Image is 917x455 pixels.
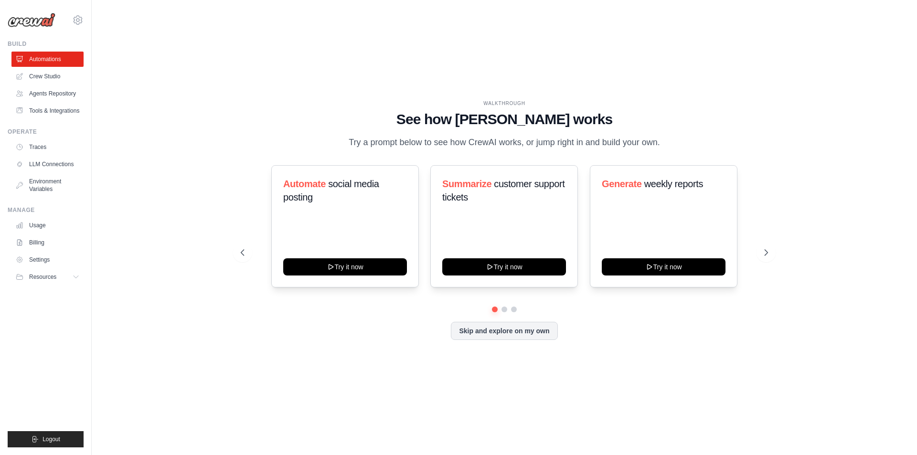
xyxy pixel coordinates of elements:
button: Resources [11,269,84,285]
a: Tools & Integrations [11,103,84,118]
div: Manage [8,206,84,214]
span: customer support tickets [442,179,565,202]
div: Operate [8,128,84,136]
button: Skip and explore on my own [451,322,557,340]
span: Generate [602,179,642,189]
a: Automations [11,52,84,67]
iframe: Chat Widget [869,409,917,455]
span: Resources [29,273,56,281]
button: Logout [8,431,84,447]
a: Traces [11,139,84,155]
span: Summarize [442,179,491,189]
button: Try it now [283,258,407,275]
p: Try a prompt below to see how CrewAI works, or jump right in and build your own. [344,136,665,149]
span: Automate [283,179,326,189]
a: Agents Repository [11,86,84,101]
a: Settings [11,252,84,267]
span: weekly reports [644,179,703,189]
button: Try it now [442,258,566,275]
button: Try it now [602,258,725,275]
div: WALKTHROUGH [241,100,768,107]
div: Build [8,40,84,48]
h1: See how [PERSON_NAME] works [241,111,768,128]
img: Logo [8,13,55,27]
a: Usage [11,218,84,233]
a: LLM Connections [11,157,84,172]
a: Crew Studio [11,69,84,84]
a: Billing [11,235,84,250]
a: Environment Variables [11,174,84,197]
span: Logout [43,435,60,443]
span: social media posting [283,179,379,202]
